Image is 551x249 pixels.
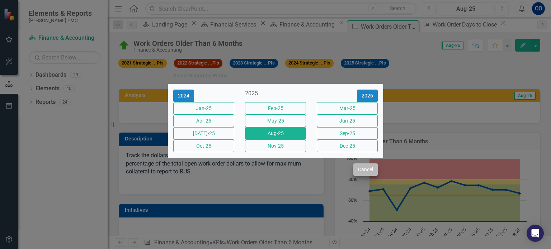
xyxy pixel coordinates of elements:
button: Feb-25 [245,102,306,115]
div: Select Reporting Period [173,73,228,78]
button: 2024 [173,90,194,102]
button: Aug-25 [245,127,306,140]
button: Jan-25 [173,102,234,115]
div: Open Intercom Messenger [527,225,544,242]
button: 2026 [357,90,378,102]
button: [DATE]-25 [173,127,234,140]
button: Mar-25 [317,102,378,115]
button: May-25 [245,115,306,127]
button: Apr-25 [173,115,234,127]
div: 2025 [245,90,306,98]
button: Sep-25 [317,127,378,140]
button: Cancel [353,163,378,176]
button: Nov-25 [245,140,306,152]
button: Jun-25 [317,115,378,127]
button: Dec-25 [317,140,378,152]
button: Oct-25 [173,140,234,152]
